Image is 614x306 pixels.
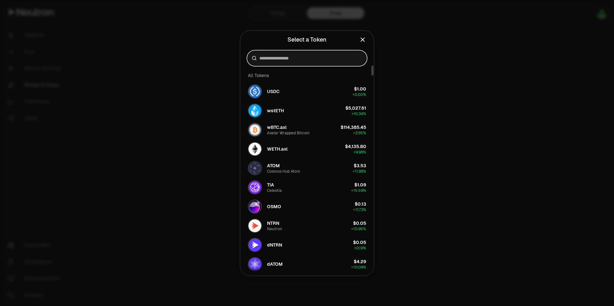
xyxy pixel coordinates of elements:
div: $1.00 [354,86,366,92]
span: + 10.95% [351,226,366,231]
img: wstETH Logo [248,104,261,117]
img: NTRN Logo [248,219,261,232]
span: wBTC.axl [267,124,287,130]
div: Neutron [267,226,282,231]
span: dNTRN [267,242,282,248]
button: TIA LogoTIACelestia$1.09+15.59% [244,178,370,197]
img: OSMO Logo [248,200,261,213]
span: + 0.00% [352,92,366,97]
div: $0.13 [355,201,366,207]
img: WETH.axl Logo [248,143,261,155]
div: $4,135.80 [345,143,366,150]
span: TIA [267,182,274,188]
div: Celestia [267,188,282,193]
img: dNTRN Logo [248,239,261,251]
div: $3.53 [354,162,366,169]
div: Cosmos Hub Atom [267,169,300,174]
span: + 11.73% [353,207,366,212]
button: Close [359,35,366,44]
span: USDC [267,88,279,95]
span: + 10.09% [351,265,366,270]
span: + 2.65% [353,130,366,136]
span: ATOM [267,162,280,169]
div: Select a Token [287,35,327,44]
img: ATOM Logo [248,162,261,175]
button: OSMO LogoOSMO$0.13+11.73% [244,197,370,216]
button: NTRN LogoNTRNNeutron$0.05+10.95% [244,216,370,235]
button: dNTRN LogodNTRN$0.05+0.19% [244,235,370,255]
div: $0.05 [353,239,366,246]
span: + 15.59% [351,188,366,193]
div: $5,027.61 [345,105,366,111]
button: ATOM LogoATOMCosmos Hub Atom$3.53+11.98% [244,159,370,178]
button: WETH.axl LogoWETH.axl$4,135.80+9.98% [244,139,370,159]
button: wstETH LogowstETH$5,027.61+10.34% [244,101,370,120]
div: $1.09 [354,182,366,188]
span: + 10.34% [351,111,366,116]
div: $0.05 [353,220,366,226]
span: OSMO [267,203,281,210]
button: wBTC.axl LogowBTC.axlAxelar Wrapped Bitcoin$114,385.45+2.65% [244,120,370,139]
img: TIA Logo [248,181,261,194]
span: dATOM [267,261,283,267]
span: + 11.98% [352,169,366,174]
img: USDC Logo [248,85,261,98]
span: wstETH [267,107,284,114]
img: wBTC.axl Logo [248,123,261,136]
span: NTRN [267,220,279,226]
div: All Tokens [244,69,370,82]
div: $4.29 [354,258,366,265]
button: USDC LogoUSDC$1.00+0.00% [244,82,370,101]
span: + 9.98% [353,150,366,155]
span: WETH.axl [267,146,287,152]
button: dATOM LogodATOM$4.29+10.09% [244,255,370,274]
div: Axelar Wrapped Bitcoin [267,130,310,136]
div: $114,385.45 [341,124,366,130]
span: + 0.19% [354,246,366,251]
img: dATOM Logo [248,258,261,271]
